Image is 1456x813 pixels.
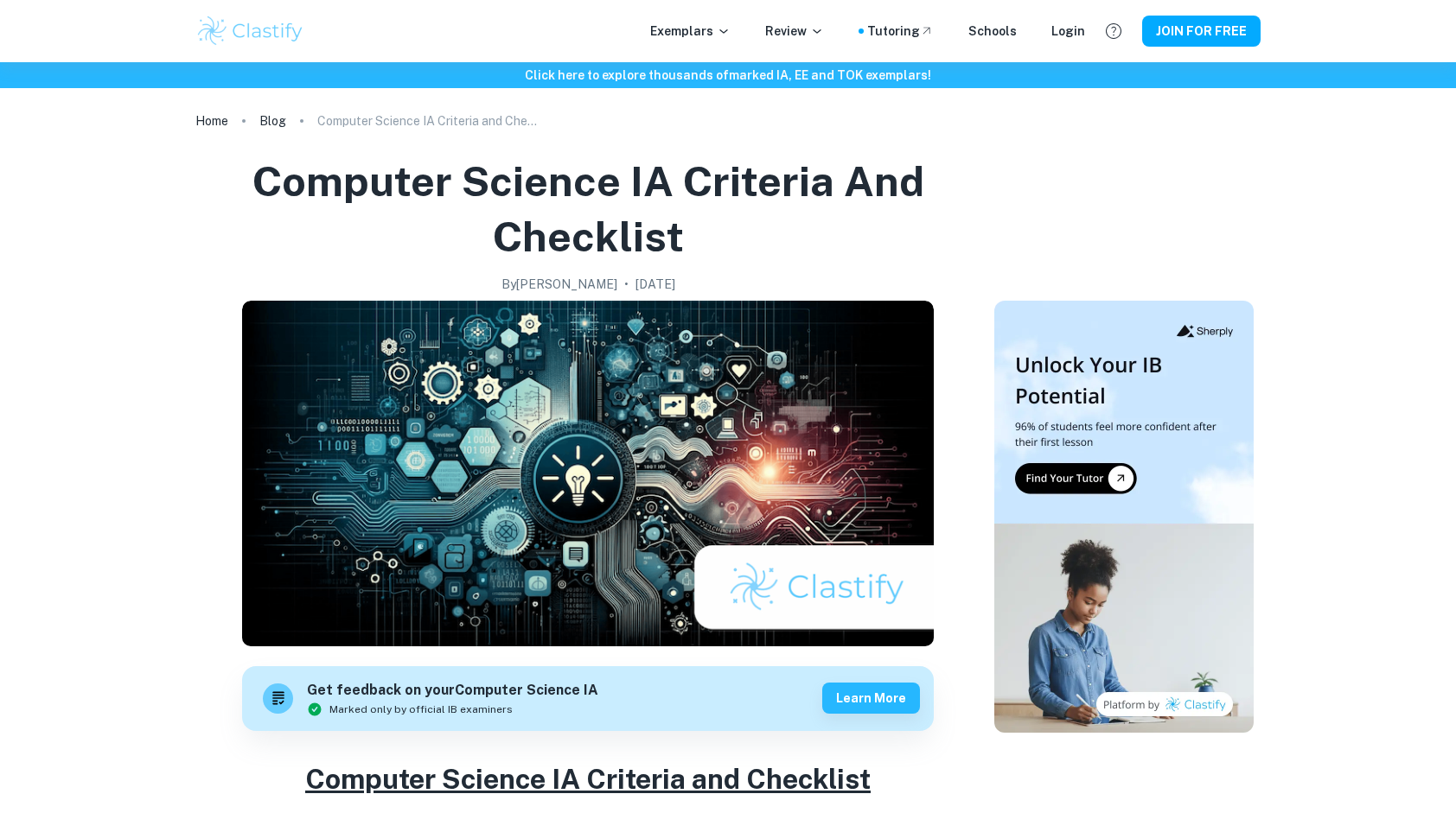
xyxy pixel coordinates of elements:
a: Get feedback on yourComputer Science IAMarked only by official IB examinersLearn more [242,666,934,731]
a: Login [1051,22,1085,41]
h2: By [PERSON_NAME] [501,275,617,294]
a: Schools [968,22,1017,41]
button: Help and Feedback [1099,16,1128,46]
a: Tutoring [867,22,934,41]
h6: Get feedback on your Computer Science IA [307,680,598,702]
a: Blog [259,109,286,133]
h2: [DATE] [635,275,675,294]
h1: Computer Science IA Criteria and Checklist [202,154,974,264]
p: Computer Science IA Criteria and Checklist [317,111,542,130]
img: Computer Science IA Criteria and Checklist cover image [242,301,934,646]
p: • [624,275,629,294]
img: Clastify logo [195,14,305,48]
p: Review [765,22,824,41]
button: JOIN FOR FREE [1142,16,1261,47]
img: Thumbnail [994,301,1254,733]
p: Exemplars [650,22,731,41]
a: Home [195,109,228,133]
u: Computer Science IA Criteria and Checklist [305,763,871,795]
h6: Click here to explore thousands of marked IA, EE and TOK exemplars ! [3,66,1453,85]
span: Marked only by official IB examiners [329,702,513,717]
button: Learn more [822,683,920,714]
